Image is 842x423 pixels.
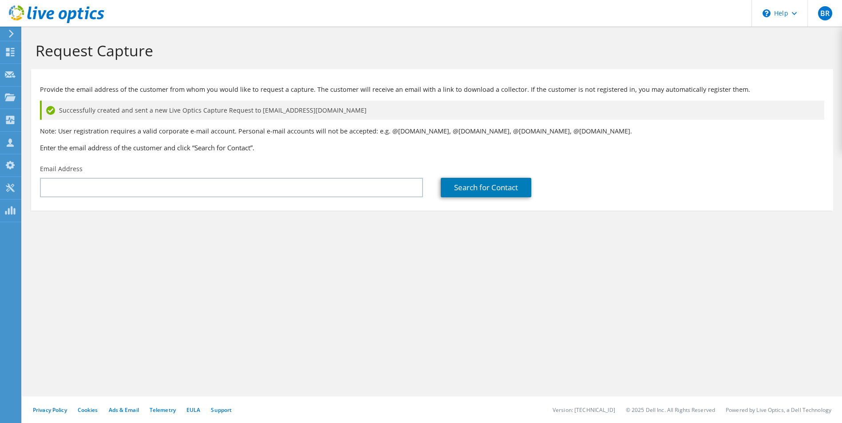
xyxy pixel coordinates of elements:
[40,143,824,153] h3: Enter the email address of the customer and click “Search for Contact”.
[40,126,824,136] p: Note: User registration requires a valid corporate e-mail account. Personal e-mail accounts will ...
[763,9,771,17] svg: \n
[40,164,83,173] label: Email Address
[186,406,200,414] a: EULA
[36,41,824,60] h1: Request Capture
[211,406,232,414] a: Support
[626,406,715,414] li: © 2025 Dell Inc. All Rights Reserved
[150,406,176,414] a: Telemetry
[441,178,531,197] a: Search for Contact
[726,406,831,414] li: Powered by Live Optics, a Dell Technology
[109,406,139,414] a: Ads & Email
[78,406,98,414] a: Cookies
[59,106,367,115] span: Successfully created and sent a new Live Optics Capture Request to [EMAIL_ADDRESS][DOMAIN_NAME]
[818,6,832,20] span: BR
[33,406,67,414] a: Privacy Policy
[553,406,615,414] li: Version: [TECHNICAL_ID]
[40,85,824,94] p: Provide the email address of the customer from whom you would like to request a capture. The cust...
